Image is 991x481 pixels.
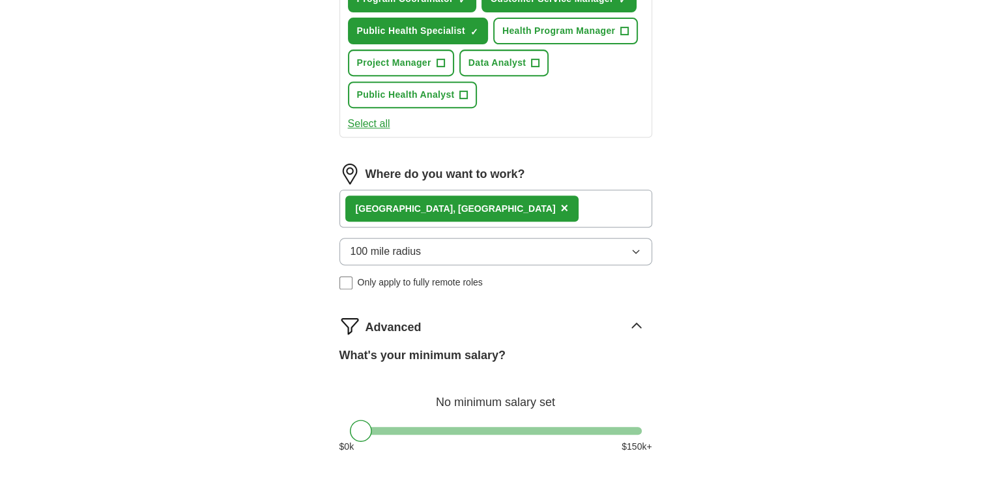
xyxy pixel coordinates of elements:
span: Only apply to fully remote roles [358,276,483,289]
div: No minimum salary set [339,380,652,411]
span: Public Health Specialist [357,24,465,38]
span: Data Analyst [468,56,526,70]
span: ✓ [470,27,478,37]
span: $ 150 k+ [622,440,652,454]
span: Public Health Analyst [357,88,455,102]
span: Project Manager [357,56,431,70]
input: Only apply to fully remote roles [339,276,352,289]
img: location.png [339,164,360,184]
span: × [560,201,568,215]
label: Where do you want to work? [366,166,525,183]
label: What's your minimum salary? [339,347,506,364]
span: Health Program Manager [502,24,615,38]
button: Public Health Analyst [348,81,478,108]
button: Public Health Specialist✓ [348,18,488,44]
button: 100 mile radius [339,238,652,265]
button: Project Manager [348,50,454,76]
button: × [560,199,568,218]
img: filter [339,315,360,336]
span: 100 mile radius [351,244,422,259]
button: Data Analyst [459,50,549,76]
div: [GEOGRAPHIC_DATA], [GEOGRAPHIC_DATA] [356,202,556,216]
button: Select all [348,116,390,132]
button: Health Program Manager [493,18,638,44]
span: $ 0 k [339,440,354,454]
span: Advanced [366,319,422,336]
